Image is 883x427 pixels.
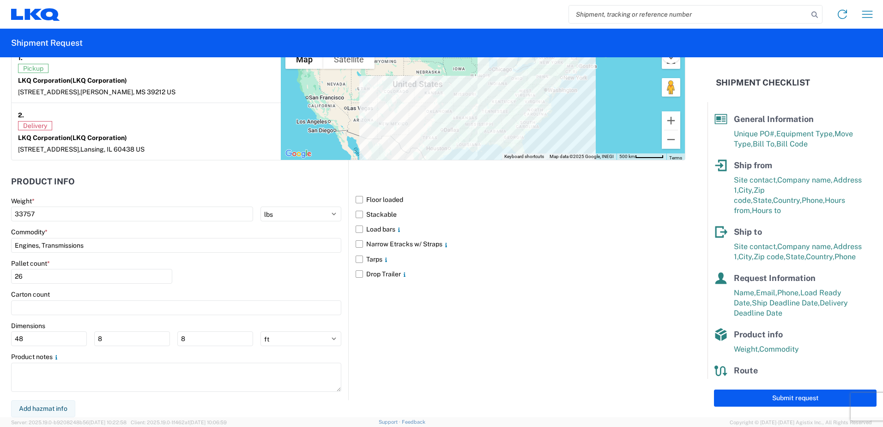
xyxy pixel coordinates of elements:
strong: 1. [18,52,23,64]
span: City, [738,252,754,261]
span: Unique PO#, [734,129,776,138]
span: Commodity [759,345,799,354]
h2: Product Info [11,177,75,186]
label: Carton count [11,290,50,299]
label: Tarps [356,252,685,267]
span: Country, [773,196,802,205]
strong: LKQ Corporation [18,134,127,141]
span: Site contact, [734,242,777,251]
label: Floor loaded [356,192,685,207]
span: Delivery [18,121,52,130]
span: (LKQ Corporation) [70,77,127,84]
span: Request Information [734,273,816,283]
button: Show street map [285,50,323,69]
span: Phone [835,252,856,261]
span: City, [738,186,754,195]
label: Load bars [356,222,685,237]
span: Email, [756,288,777,297]
span: Client: 2025.19.0-1f462a1 [131,420,227,425]
button: Drag Pegman onto the map to open Street View [662,78,680,97]
span: Name, [734,288,756,297]
label: Commodity [11,228,48,236]
label: Product notes [11,353,60,361]
button: Submit request [714,390,877,407]
span: 500 km [619,154,635,159]
button: Zoom out [662,130,680,149]
span: Phone, [802,196,825,205]
span: General Information [734,114,814,124]
span: Bill To, [753,140,776,148]
span: Company name, [777,176,833,184]
button: Add hazmat info [11,400,75,417]
input: Shipment, tracking or reference number [569,6,808,23]
span: Company name, [777,242,833,251]
label: Narrow Etracks w/ Straps [356,237,685,251]
span: Ship to [734,227,762,237]
strong: 2. [18,110,24,121]
span: Copyright © [DATE]-[DATE] Agistix Inc., All Rights Reserved [730,418,872,427]
a: Open this area in Google Maps (opens a new window) [283,148,314,160]
a: Support [379,419,402,425]
span: Ship Deadline Date, [752,299,820,307]
span: [PERSON_NAME], MS 39212 US [80,88,175,96]
span: State, [753,196,773,205]
a: Feedback [402,419,425,425]
input: L [11,331,87,346]
button: Keyboard shortcuts [504,153,544,160]
span: Phone, [777,288,800,297]
label: Weight [11,197,35,205]
label: Stackable [356,207,685,222]
span: [STREET_ADDRESS], [18,88,80,96]
label: Dimensions [11,322,45,330]
span: Site contact, [734,176,777,184]
span: Product info [734,329,783,339]
span: (LKQ Corporation) [70,134,127,141]
button: Show satellite imagery [323,50,375,69]
input: H [177,331,253,346]
span: Ship from [734,160,772,170]
span: Lansing, IL 60438 US [80,146,145,153]
span: [STREET_ADDRESS], [18,146,80,153]
a: Terms [669,155,682,160]
span: Zip code, [754,252,786,261]
img: Google [283,148,314,160]
span: Pickup [18,64,48,73]
span: Equipment Type, [776,129,835,138]
span: Weight, [734,345,759,354]
span: Hours to [752,206,781,215]
span: Server: 2025.19.0-b9208248b56 [11,420,127,425]
button: Zoom in [662,111,680,130]
button: Map Scale: 500 km per 58 pixels [617,153,666,160]
label: Pallet count [11,259,50,268]
strong: LKQ Corporation [18,77,127,84]
span: Route [734,366,758,375]
h2: Shipment Checklist [716,77,810,88]
span: [DATE] 10:06:59 [189,420,227,425]
span: Country, [806,252,835,261]
h2: Shipment Request [11,37,83,49]
span: State, [786,252,806,261]
input: W [94,331,170,346]
label: Drop Trailer [356,267,685,281]
span: Map data ©2025 Google, INEGI [550,154,614,159]
span: Bill Code [776,140,808,148]
span: [DATE] 10:22:58 [89,420,127,425]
